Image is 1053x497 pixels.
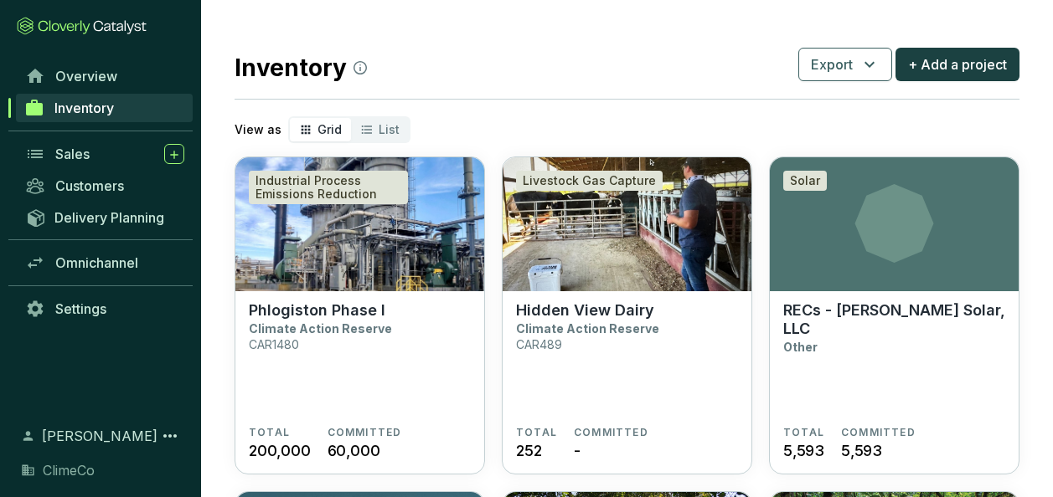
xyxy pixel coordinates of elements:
[516,439,541,462] span: 252
[55,146,90,162] span: Sales
[17,62,193,90] a: Overview
[55,177,124,194] span: Customers
[17,203,193,231] a: Delivery Planning
[17,172,193,200] a: Customers
[235,50,367,85] h2: Inventory
[783,171,827,191] div: Solar
[574,439,581,462] span: -
[17,295,193,323] a: Settings
[16,94,193,122] a: Inventory
[55,254,138,271] span: Omnichannel
[811,54,853,74] span: Export
[798,48,892,81] button: Export
[783,301,1005,338] p: RECs - [PERSON_NAME] Solar, LLC
[783,340,818,354] p: Other
[55,300,106,317] span: Settings
[54,209,164,226] span: Delivery Planning
[235,156,485,474] a: Phlogiston Phase IIndustrial Process Emissions ReductionPhlogiston Phase IClimate Action ReserveC...
[249,171,408,204] div: Industrial Process Emissions Reduction
[42,426,157,446] span: [PERSON_NAME]
[249,426,290,439] span: TOTAL
[17,140,193,168] a: Sales
[317,122,342,136] span: Grid
[502,156,752,474] a: Hidden View DairyLivestock Gas CaptureHidden View DairyClimate Action ReserveCAR489TOTAL252COMMIT...
[783,426,824,439] span: TOTAL
[516,301,654,320] p: Hidden View Dairy
[249,337,299,351] p: CAR1480
[908,54,1007,74] span: + Add a project
[516,171,663,191] div: Livestock Gas Capture
[841,439,882,462] span: 5,593
[328,426,402,439] span: COMMITTED
[379,122,400,136] span: List
[574,426,648,439] span: COMMITTED
[235,121,281,138] p: View as
[43,460,95,480] span: ClimeCo
[516,321,659,336] p: Climate Action Reserve
[235,157,484,291] img: Phlogiston Phase I
[769,156,1019,474] a: SolarRECs - [PERSON_NAME] Solar, LLCOtherTOTAL5,593COMMITTED5,593
[783,439,824,462] span: 5,593
[249,321,392,336] p: Climate Action Reserve
[503,157,751,291] img: Hidden View Dairy
[516,426,557,439] span: TOTAL
[841,426,916,439] span: COMMITTED
[516,337,562,351] p: CAR489
[55,68,117,85] span: Overview
[249,301,385,320] p: Phlogiston Phase I
[17,248,193,277] a: Omnichannel
[249,439,311,462] span: 200,000
[328,439,380,462] span: 60,000
[896,48,1019,81] button: + Add a project
[54,100,114,116] span: Inventory
[288,116,410,143] div: segmented control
